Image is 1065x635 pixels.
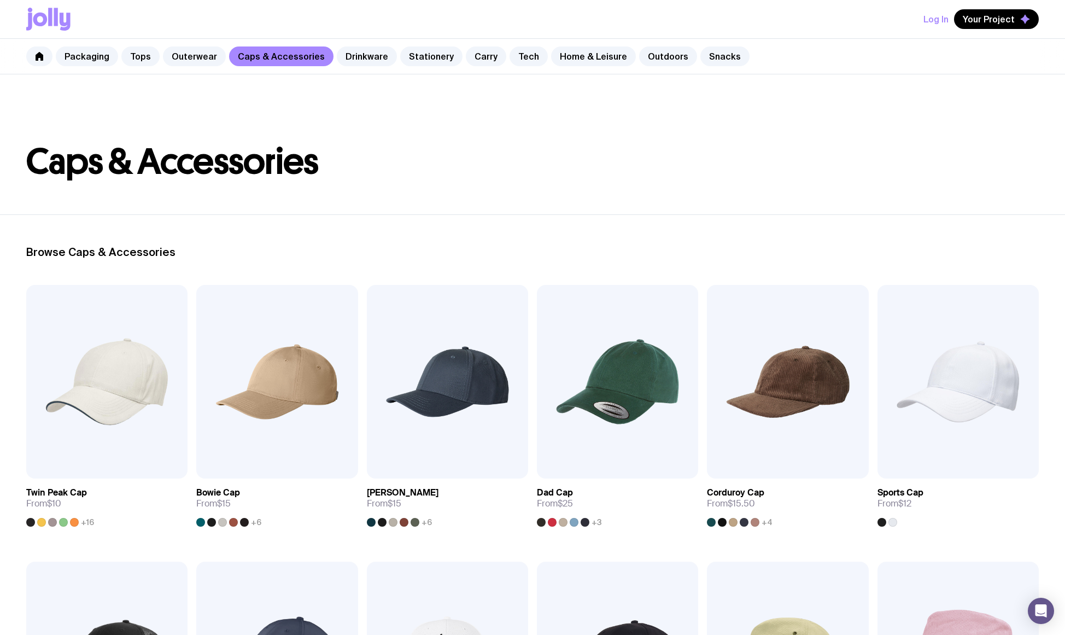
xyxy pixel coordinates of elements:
a: Tech [510,46,548,66]
span: +6 [422,518,432,527]
span: Add to wishlist [405,461,467,472]
span: +6 [251,518,261,527]
h3: [PERSON_NAME] [367,487,438,498]
a: Stationery [400,46,463,66]
div: Open Intercom Messenger [1028,598,1054,624]
h3: Sports Cap [877,487,923,498]
span: Add to wishlist [235,461,297,472]
a: View [139,457,177,476]
a: Dad CapFrom$25+3 [537,479,698,527]
button: Add to wishlist [378,457,476,476]
a: Carry [466,46,506,66]
span: $15 [388,498,401,509]
a: [PERSON_NAME]From$15+6 [367,479,528,527]
span: From [26,498,61,509]
span: $12 [898,498,911,509]
span: +4 [762,518,773,527]
span: From [367,498,401,509]
a: View [821,457,858,476]
a: Packaging [56,46,118,66]
button: Add to wishlist [37,457,136,476]
a: Caps & Accessories [229,46,333,66]
span: $10 [47,498,61,509]
a: View [650,457,687,476]
span: +3 [592,518,602,527]
span: $15.50 [728,498,755,509]
a: Tops [121,46,160,66]
a: Home & Leisure [551,46,636,66]
button: Add to wishlist [888,457,987,476]
a: Drinkware [337,46,397,66]
span: From [537,498,573,509]
span: $15 [217,498,231,509]
span: $25 [558,498,573,509]
span: Add to wishlist [65,461,127,472]
h3: Corduroy Cap [707,487,764,498]
a: Snacks [700,46,750,66]
a: Corduroy CapFrom$15.50+4 [707,479,868,527]
button: Log In [923,9,949,29]
span: From [877,498,911,509]
a: Bowie CapFrom$15+6 [196,479,358,527]
button: Add to wishlist [207,457,306,476]
span: +16 [81,518,94,527]
a: View [310,457,347,476]
span: Add to wishlist [575,461,637,472]
a: View [991,457,1028,476]
span: Add to wishlist [745,461,807,472]
h2: Browse Caps & Accessories [26,246,1039,259]
span: Your Project [963,14,1015,25]
button: Your Project [954,9,1039,29]
a: Twin Peak CapFrom$10+16 [26,479,188,527]
h3: Dad Cap [537,487,573,498]
span: Add to wishlist [916,461,978,472]
a: Sports CapFrom$12 [877,479,1039,527]
span: From [707,498,755,509]
a: Outdoors [639,46,697,66]
a: Outerwear [163,46,226,66]
h3: Twin Peak Cap [26,487,87,498]
h1: Caps & Accessories [26,144,1039,179]
button: Add to wishlist [718,457,816,476]
a: View [480,457,517,476]
button: Add to wishlist [548,457,646,476]
h3: Bowie Cap [196,487,240,498]
span: From [196,498,231,509]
